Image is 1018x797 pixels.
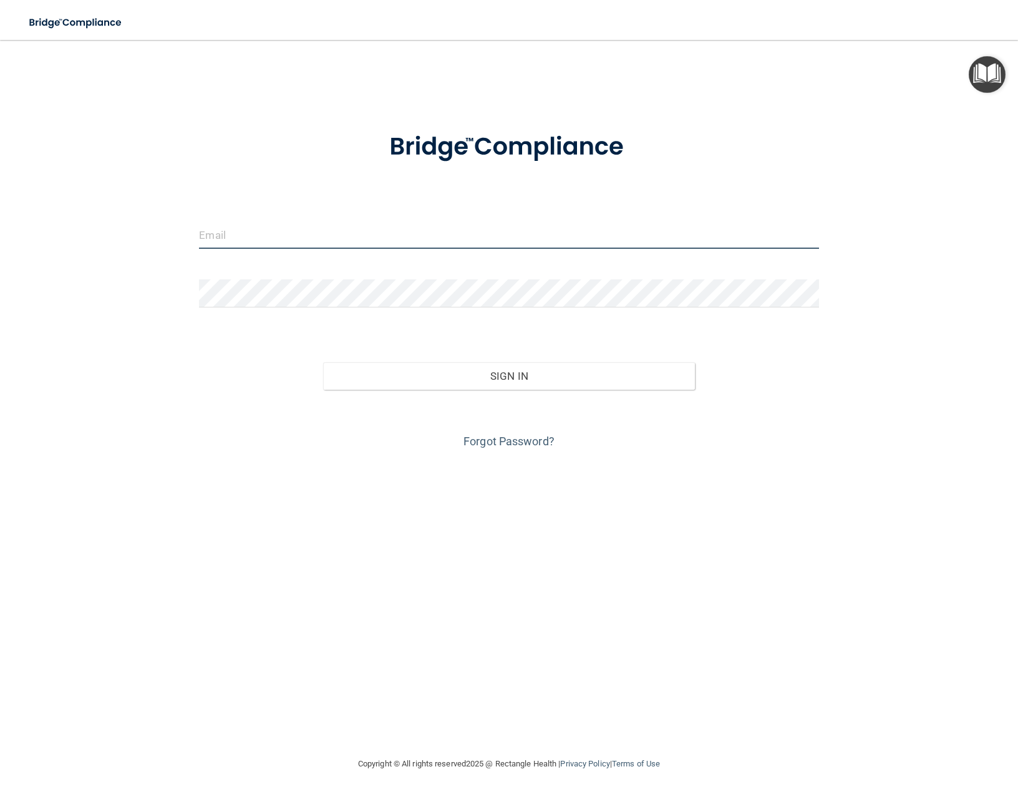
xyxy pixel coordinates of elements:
[281,744,737,784] div: Copyright © All rights reserved 2025 @ Rectangle Health | |
[19,10,133,36] img: bridge_compliance_login_screen.278c3ca4.svg
[612,759,660,768] a: Terms of Use
[323,362,695,390] button: Sign In
[463,435,555,448] a: Forgot Password?
[364,115,654,180] img: bridge_compliance_login_screen.278c3ca4.svg
[802,708,1003,758] iframe: Drift Widget Chat Controller
[560,759,609,768] a: Privacy Policy
[199,221,818,249] input: Email
[969,56,1006,93] button: Open Resource Center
